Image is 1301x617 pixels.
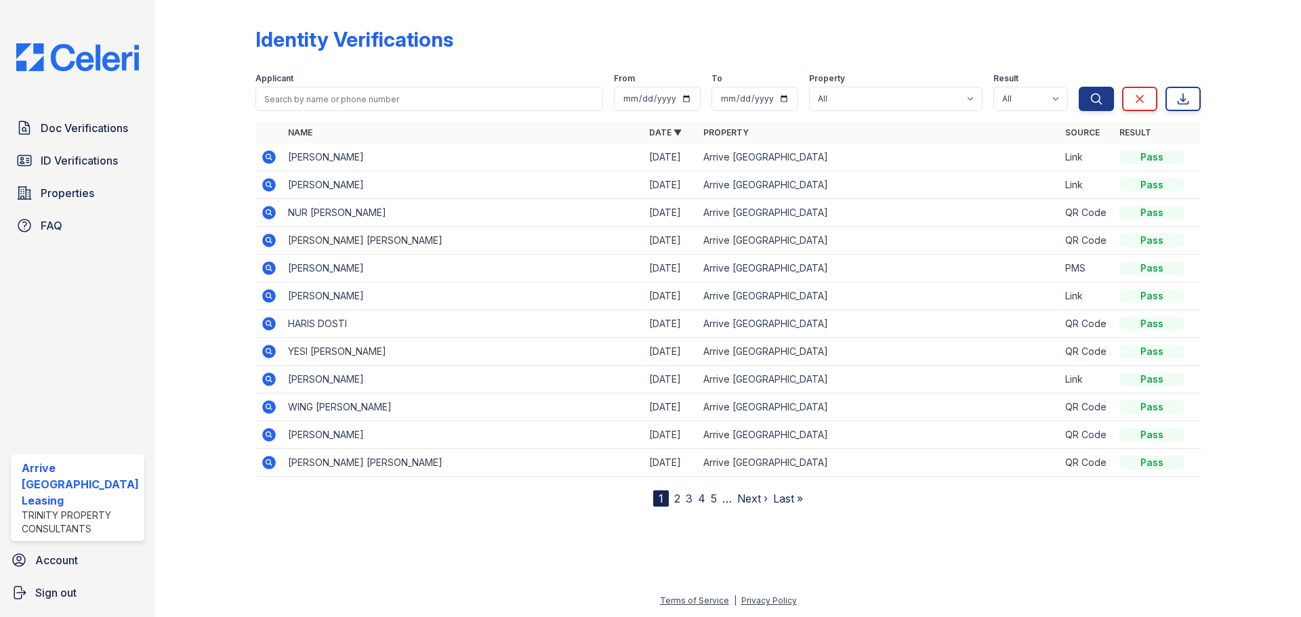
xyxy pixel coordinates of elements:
td: Arrive [GEOGRAPHIC_DATA] [698,421,1059,449]
a: Terms of Service [660,595,729,605]
td: [PERSON_NAME] [PERSON_NAME] [283,449,644,477]
td: Link [1060,366,1114,393]
td: QR Code [1060,199,1114,227]
a: FAQ [11,212,144,239]
div: Identity Verifications [255,27,453,51]
a: Privacy Policy [741,595,797,605]
td: [PERSON_NAME] [283,421,644,449]
td: [DATE] [644,421,698,449]
td: [DATE] [644,199,698,227]
input: Search by name or phone number [255,87,603,111]
td: Arrive [GEOGRAPHIC_DATA] [698,144,1059,171]
label: Applicant [255,73,293,84]
td: HARIS DOSTI [283,310,644,338]
td: QR Code [1060,227,1114,255]
div: Pass [1119,345,1184,358]
td: Arrive [GEOGRAPHIC_DATA] [698,171,1059,199]
td: QR Code [1060,338,1114,366]
td: WING [PERSON_NAME] [283,393,644,421]
td: PMS [1060,255,1114,282]
td: Link [1060,171,1114,199]
div: Pass [1119,456,1184,469]
td: Arrive [GEOGRAPHIC_DATA] [698,199,1059,227]
td: [DATE] [644,449,698,477]
td: [DATE] [644,255,698,282]
td: [DATE] [644,144,698,171]
td: Arrive [GEOGRAPHIC_DATA] [698,310,1059,338]
a: Name [288,127,312,137]
a: Source [1065,127,1100,137]
div: Pass [1119,261,1184,275]
a: Result [1119,127,1151,137]
div: Pass [1119,150,1184,164]
td: Arrive [GEOGRAPHIC_DATA] [698,366,1059,393]
span: Account [35,552,78,568]
td: Link [1060,282,1114,310]
label: Property [809,73,845,84]
td: [DATE] [644,310,698,338]
a: Sign out [5,579,150,606]
a: Next › [737,492,768,505]
a: Date ▼ [649,127,682,137]
label: To [711,73,722,84]
td: [PERSON_NAME] [283,144,644,171]
div: Trinity Property Consultants [22,509,139,536]
td: Arrive [GEOGRAPHIC_DATA] [698,338,1059,366]
img: CE_Logo_Blue-a8612792a0a2168367f1c8372b55b34899dd931a85d93a1a3d3e32e68fde9ad4.png [5,43,150,71]
div: Pass [1119,234,1184,247]
td: [PERSON_NAME] [283,366,644,393]
div: | [734,595,737,605]
td: Arrive [GEOGRAPHIC_DATA] [698,449,1059,477]
div: Pass [1119,428,1184,442]
label: Result [993,73,1018,84]
td: Arrive [GEOGRAPHIC_DATA] [698,393,1059,421]
td: Arrive [GEOGRAPHIC_DATA] [698,255,1059,282]
div: Arrive [GEOGRAPHIC_DATA] Leasing [22,460,139,509]
td: NUR [PERSON_NAME] [283,199,644,227]
td: Arrive [GEOGRAPHIC_DATA] [698,227,1059,255]
a: Property [703,127,749,137]
span: ID Verifications [41,152,118,169]
td: [DATE] [644,282,698,310]
td: [PERSON_NAME] [PERSON_NAME] [283,227,644,255]
div: Pass [1119,289,1184,303]
a: 3 [686,492,693,505]
a: 5 [711,492,717,505]
td: Link [1060,144,1114,171]
td: [DATE] [644,171,698,199]
a: 4 [698,492,705,505]
label: From [614,73,635,84]
span: Properties [41,185,94,201]
td: QR Code [1060,310,1114,338]
span: Sign out [35,584,77,601]
a: Account [5,547,150,574]
div: Pass [1119,178,1184,192]
td: QR Code [1060,421,1114,449]
a: 2 [674,492,680,505]
td: [DATE] [644,366,698,393]
td: [PERSON_NAME] [283,171,644,199]
div: Pass [1119,206,1184,219]
span: FAQ [41,217,62,234]
td: [PERSON_NAME] [283,282,644,310]
span: … [722,490,732,507]
td: YESI [PERSON_NAME] [283,338,644,366]
a: Last » [773,492,803,505]
a: Properties [11,179,144,207]
a: ID Verifications [11,147,144,174]
div: 1 [653,490,669,507]
div: Pass [1119,317,1184,331]
td: [DATE] [644,227,698,255]
div: Pass [1119,373,1184,386]
div: Pass [1119,400,1184,414]
td: [PERSON_NAME] [283,255,644,282]
td: QR Code [1060,393,1114,421]
td: [DATE] [644,338,698,366]
td: QR Code [1060,449,1114,477]
a: Doc Verifications [11,114,144,142]
span: Doc Verifications [41,120,128,136]
td: Arrive [GEOGRAPHIC_DATA] [698,282,1059,310]
td: [DATE] [644,393,698,421]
